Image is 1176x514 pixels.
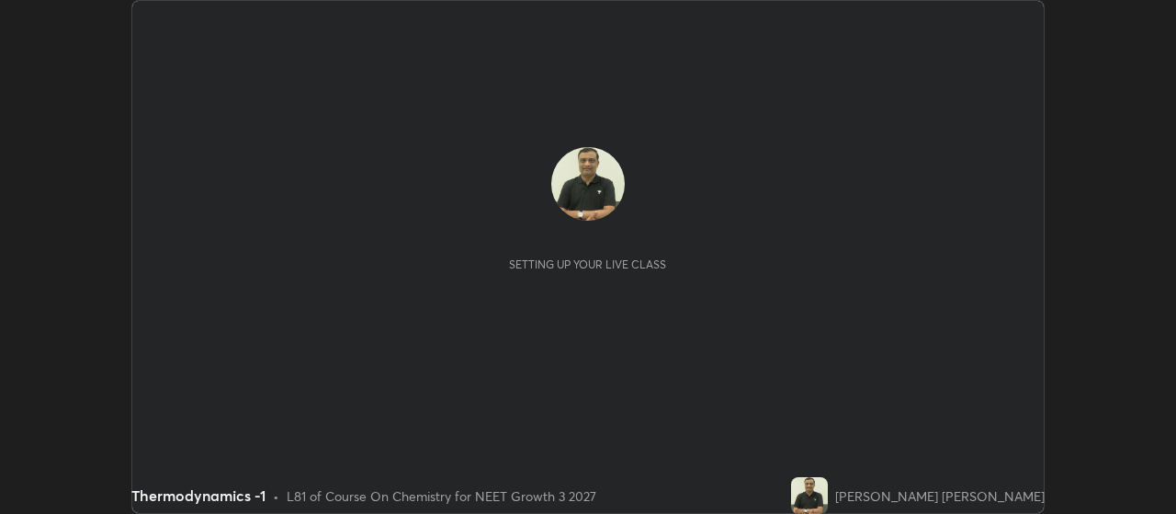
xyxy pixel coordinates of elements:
div: L81 of Course On Chemistry for NEET Growth 3 2027 [287,486,596,506]
div: Thermodynamics -1 [131,485,266,507]
img: c1bf5c605d094494930ac0d8144797cf.jpg [551,147,625,221]
div: [PERSON_NAME] [PERSON_NAME] [835,486,1045,506]
div: Setting up your live class [509,257,666,271]
img: c1bf5c605d094494930ac0d8144797cf.jpg [791,477,828,514]
div: • [273,486,279,506]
